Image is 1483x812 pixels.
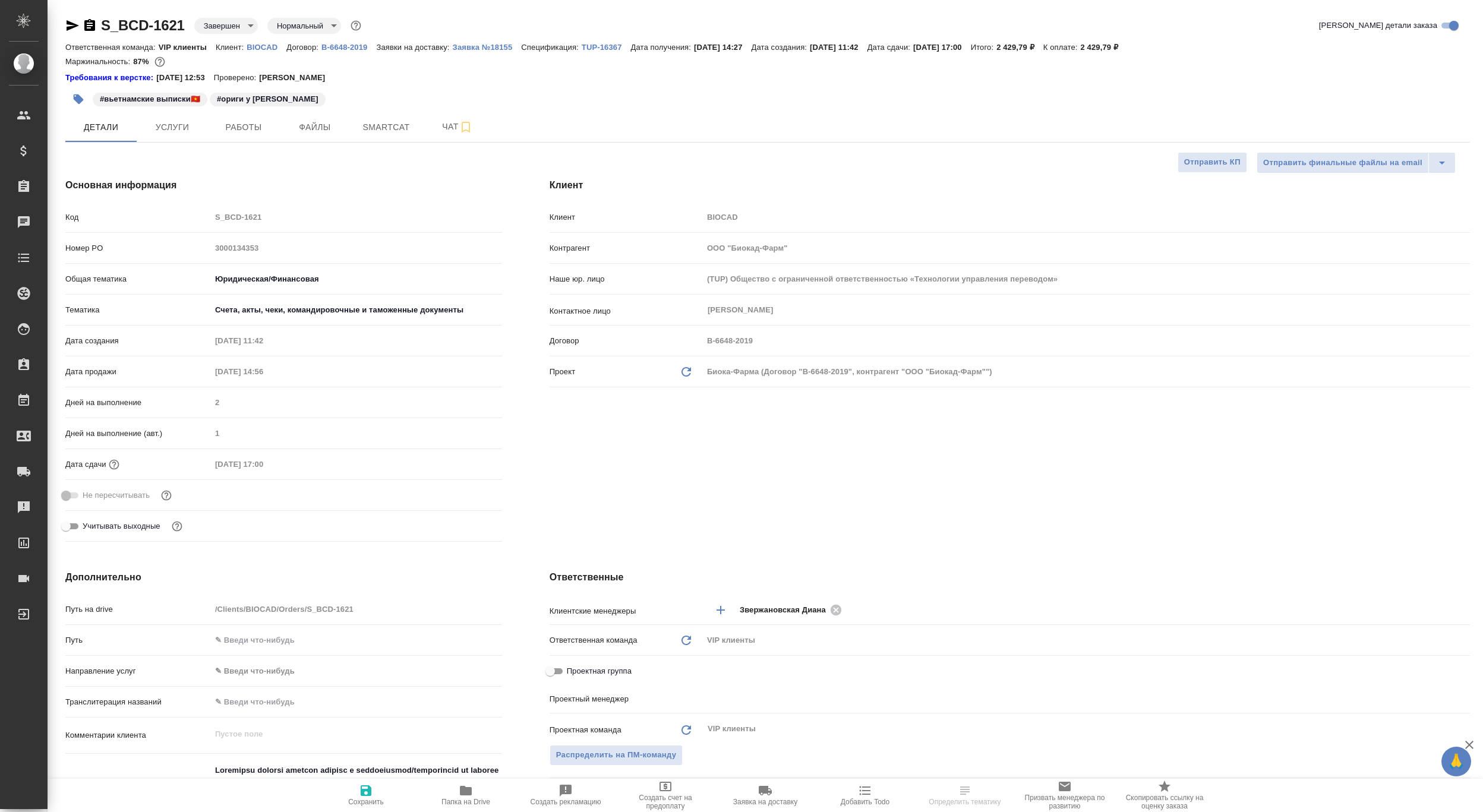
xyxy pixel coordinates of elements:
p: 87% [133,57,152,66]
p: Направление услуг [65,665,211,677]
button: Если добавить услуги и заполнить их объемом, то дата рассчитается автоматически [106,457,122,472]
p: Общая тематика [65,273,211,285]
button: Заявка на доставку [715,779,815,812]
span: Услуги [144,120,201,135]
button: Скопировать ссылку для ЯМессенджера [65,18,80,33]
span: Заявка на доставку [733,798,797,806]
p: TUP-16367 [582,43,631,52]
p: Клиент: [216,43,247,52]
button: 255.40 RUB; [152,54,168,69]
p: Спецификация: [521,43,581,52]
span: Файлы [286,120,343,135]
p: 2 429,79 ₽ [1080,43,1127,52]
input: ✎ Введи что-нибудь [211,693,502,710]
p: #вьетнамские выписки🇻🇳 [100,93,200,105]
button: Определить тематику [915,779,1015,812]
span: Отправить КП [1184,156,1241,169]
button: Заявка №18155 [453,42,522,53]
h4: Клиент [550,178,1470,192]
p: B-6648-2019 [321,43,376,52]
input: Пустое поле [211,601,502,618]
span: Папка на Drive [441,798,490,806]
p: Тематика [65,304,211,316]
p: #ориги у [PERSON_NAME] [217,93,318,105]
a: Требования к верстке: [65,72,156,84]
button: Скопировать ссылку [83,18,97,33]
p: Проект [550,366,576,378]
input: Пустое поле [703,332,1470,349]
p: Клиентские менеджеры [550,605,703,617]
p: [DATE] 11:42 [810,43,867,52]
p: [PERSON_NAME] [259,72,334,84]
p: Договор: [286,43,321,52]
p: Итого: [971,43,996,52]
p: Договор [550,335,703,347]
button: Отправить КП [1178,152,1247,173]
p: Проектная команда [550,724,621,736]
span: Призвать менеджера по развитию [1022,794,1107,810]
button: Сохранить [316,779,416,812]
div: Биока-Фарма (Договор "B-6648-2019", контрагент "ООО "Биокад-Фарм"") [703,362,1470,382]
div: Завершен [194,18,258,34]
button: Open [1463,609,1466,611]
span: ориги у Нины [209,93,327,103]
a: B-6648-2019 [321,42,376,52]
span: Smartcat [358,120,415,135]
button: Отправить финальные файлы на email [1257,152,1429,173]
input: Пустое поле [211,332,315,349]
input: Пустое поле [211,394,502,411]
button: 🙏 [1441,747,1471,776]
input: Пустое поле [703,270,1470,287]
h4: Дополнительно [65,570,502,584]
button: Добавить тэг [65,86,91,112]
span: Детали [72,120,130,135]
div: Нажми, чтобы открыть папку с инструкцией [65,72,156,84]
p: BIOCAD [247,43,286,52]
p: Дата продажи [65,366,211,378]
h4: Основная информация [65,178,502,192]
button: Включи, если не хочешь, чтобы указанная дата сдачи изменилась после переставления заказа в 'Подтв... [159,488,174,503]
p: [DATE] 14:27 [694,43,752,52]
input: ✎ Введи что-нибудь [211,631,502,649]
p: Дата создания [65,335,211,347]
input: Пустое поле [211,425,502,442]
button: Скопировать ссылку на оценку заказа [1115,779,1214,812]
span: 🙏 [1446,749,1466,774]
p: [DATE] 17:00 [913,43,971,52]
input: Пустое поле [703,239,1470,257]
span: Звержановская Диана [740,604,833,616]
button: Добавить Todo [815,779,915,812]
p: Дней на выполнение (авт.) [65,428,211,440]
a: TUP-16367 [582,42,631,52]
p: [DATE] 12:53 [156,72,214,84]
button: Создать рекламацию [516,779,616,812]
p: Путь [65,634,211,646]
span: Скопировать ссылку на оценку заказа [1122,794,1207,810]
svg: Подписаться [459,120,473,134]
div: Завершен [267,18,341,34]
button: Завершен [200,21,244,31]
button: Нормальный [273,21,327,31]
p: Номер PO [65,242,211,254]
div: Счета, акты, чеки, командировочные и таможенные документы [211,300,502,320]
span: Чат [429,119,486,134]
p: Дата сдачи: [867,43,913,52]
a: BIOCAD [247,42,286,52]
span: Создать рекламацию [531,798,601,806]
button: Open [1463,697,1466,699]
div: VIP клиенты [703,630,1470,650]
p: Заявка №18155 [453,43,522,52]
div: split button [1257,152,1456,173]
div: Юридическая/Финансовая [211,269,502,289]
p: 2 429,79 ₽ [996,43,1043,52]
p: Дата создания: [752,43,810,52]
p: Клиент [550,211,703,223]
span: Определить тематику [929,798,1001,806]
a: S_BCD-1621 [101,17,185,33]
span: Создать счет на предоплату [623,794,708,810]
p: Проверено: [214,72,260,84]
p: Маржинальность: [65,57,133,66]
span: Добавить Todo [841,798,889,806]
p: Дней на выполнение [65,397,211,409]
span: Сохранить [348,798,384,806]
